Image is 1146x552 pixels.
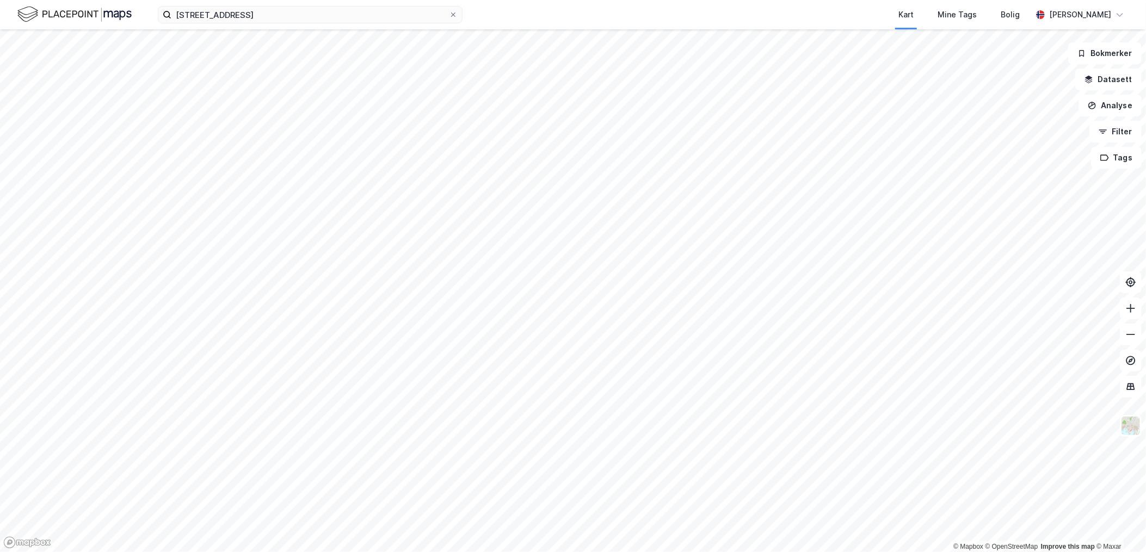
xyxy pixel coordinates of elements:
[1068,42,1142,64] button: Bokmerker
[938,8,977,21] div: Mine Tags
[1075,69,1142,90] button: Datasett
[1092,500,1146,552] div: Kontrollprogram for chat
[1001,8,1020,21] div: Bolig
[1092,500,1146,552] iframe: Chat Widget
[1120,415,1141,436] img: Z
[898,8,914,21] div: Kart
[1089,121,1142,142] button: Filter
[1079,95,1142,116] button: Analyse
[3,536,51,549] a: Mapbox homepage
[17,5,132,24] img: logo.f888ab2527a4732fd821a326f86c7f29.svg
[171,7,449,23] input: Søk på adresse, matrikkel, gårdeiere, leietakere eller personer
[1091,147,1142,169] button: Tags
[953,543,983,550] a: Mapbox
[1049,8,1111,21] div: [PERSON_NAME]
[1041,543,1095,550] a: Improve this map
[985,543,1038,550] a: OpenStreetMap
